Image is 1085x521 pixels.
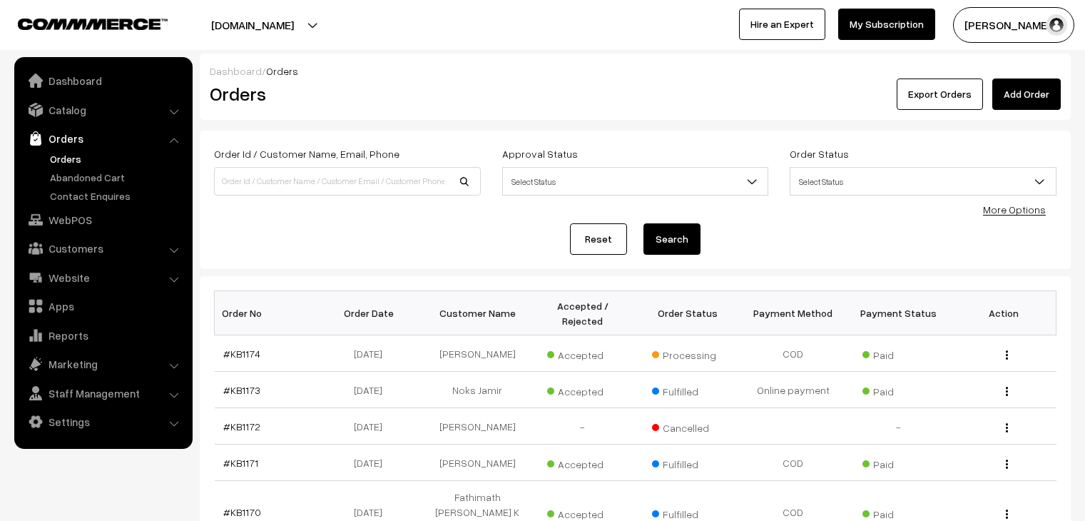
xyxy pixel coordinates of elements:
th: Order Status [636,291,741,335]
th: Action [951,291,1056,335]
img: Menu [1006,460,1008,469]
a: My Subscription [838,9,935,40]
span: Select Status [502,167,769,196]
td: [DATE] [320,445,425,481]
div: / [210,64,1061,79]
td: [PERSON_NAME] [425,408,531,445]
th: Order No [215,291,320,335]
button: Export Orders [897,79,983,110]
img: Menu [1006,387,1008,396]
th: Accepted / Rejected [530,291,636,335]
th: Customer Name [425,291,531,335]
button: [DOMAIN_NAME] [161,7,344,43]
td: Online payment [740,372,846,408]
a: Hire an Expert [739,9,825,40]
a: #KB1174 [223,348,260,360]
img: user [1046,14,1067,36]
td: COD [740,445,846,481]
label: Approval Status [502,146,578,161]
td: [DATE] [320,408,425,445]
a: Orders [46,151,188,166]
th: Payment Method [740,291,846,335]
td: COD [740,335,846,372]
span: Accepted [547,380,618,399]
a: WebPOS [18,207,188,233]
span: Accepted [547,344,618,363]
span: Fulfilled [652,453,723,472]
td: [PERSON_NAME] [425,445,531,481]
img: Menu [1006,510,1008,519]
a: Website [18,265,188,290]
a: Dashboard [18,68,188,93]
td: [DATE] [320,335,425,372]
a: #KB1172 [223,420,260,433]
a: Reports [18,323,188,348]
a: Orders [18,126,188,151]
span: Cancelled [652,417,723,435]
a: More Options [983,203,1046,216]
td: [PERSON_NAME] [425,335,531,372]
span: Orders [266,65,298,77]
a: Abandoned Cart [46,170,188,185]
span: Accepted [547,453,618,472]
td: - [846,408,952,445]
span: Paid [862,453,934,472]
td: - [530,408,636,445]
td: Noks Jamir [425,372,531,408]
a: Add Order [992,79,1061,110]
a: Dashboard [210,65,262,77]
a: #KB1173 [223,384,260,396]
a: #KB1170 [223,506,261,518]
span: Processing [652,344,723,363]
a: Contact Enquires [46,188,188,203]
button: [PERSON_NAME]… [953,7,1074,43]
a: Apps [18,293,188,319]
label: Order Status [790,146,849,161]
input: Order Id / Customer Name / Customer Email / Customer Phone [214,167,481,196]
th: Payment Status [846,291,952,335]
a: Customers [18,236,188,261]
h2: Orders [210,83,479,105]
img: Menu [1006,350,1008,360]
img: Menu [1006,423,1008,433]
span: Paid [862,380,934,399]
a: Marketing [18,351,188,377]
img: COMMMERCE [18,19,168,29]
span: Fulfilled [652,380,723,399]
a: COMMMERCE [18,14,143,31]
th: Order Date [320,291,425,335]
span: Select Status [790,167,1056,196]
span: Select Status [790,169,1056,194]
a: Catalog [18,97,188,123]
span: Paid [862,344,934,363]
td: [DATE] [320,372,425,408]
span: Select Status [503,169,768,194]
a: #KB1171 [223,457,258,469]
button: Search [643,223,701,255]
a: Settings [18,409,188,435]
label: Order Id / Customer Name, Email, Phone [214,146,399,161]
a: Staff Management [18,380,188,406]
a: Reset [570,223,627,255]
